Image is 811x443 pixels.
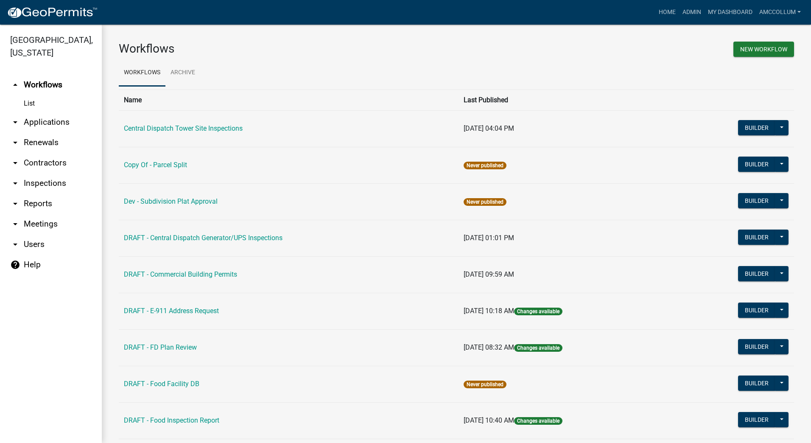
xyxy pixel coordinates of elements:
[679,4,705,20] a: Admin
[464,234,514,242] span: [DATE] 01:01 PM
[10,199,20,209] i: arrow_drop_down
[464,381,506,388] span: Never published
[119,90,459,110] th: Name
[738,157,775,172] button: Builder
[124,343,197,351] a: DRAFT - FD Plan Review
[464,343,514,351] span: [DATE] 08:32 AM
[756,4,804,20] a: amccollum
[124,416,219,424] a: DRAFT - Food Inspection Report
[124,307,219,315] a: DRAFT - E-911 Address Request
[464,198,506,206] span: Never published
[738,266,775,281] button: Builder
[738,339,775,354] button: Builder
[464,307,514,315] span: [DATE] 10:18 AM
[10,239,20,250] i: arrow_drop_down
[10,80,20,90] i: arrow_drop_up
[655,4,679,20] a: Home
[705,4,756,20] a: My Dashboard
[10,260,20,270] i: help
[124,234,282,242] a: DRAFT - Central Dispatch Generator/UPS Inspections
[464,416,514,424] span: [DATE] 10:40 AM
[464,162,506,169] span: Never published
[124,380,199,388] a: DRAFT - Food Facility DB
[514,417,562,425] span: Changes available
[459,90,673,110] th: Last Published
[738,376,775,391] button: Builder
[124,270,237,278] a: DRAFT - Commercial Building Permits
[464,270,514,278] span: [DATE] 09:59 AM
[464,124,514,132] span: [DATE] 04:04 PM
[738,193,775,208] button: Builder
[124,124,243,132] a: Central Dispatch Tower Site Inspections
[10,137,20,148] i: arrow_drop_down
[738,230,775,245] button: Builder
[514,344,562,352] span: Changes available
[119,42,450,56] h3: Workflows
[733,42,794,57] button: New Workflow
[10,178,20,188] i: arrow_drop_down
[738,412,775,427] button: Builder
[119,59,165,87] a: Workflows
[10,117,20,127] i: arrow_drop_down
[10,219,20,229] i: arrow_drop_down
[165,59,200,87] a: Archive
[124,161,187,169] a: Copy Of - Parcel Split
[738,303,775,318] button: Builder
[738,120,775,135] button: Builder
[124,197,218,205] a: Dev - Subdivision Plat Approval
[10,158,20,168] i: arrow_drop_down
[514,308,562,315] span: Changes available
